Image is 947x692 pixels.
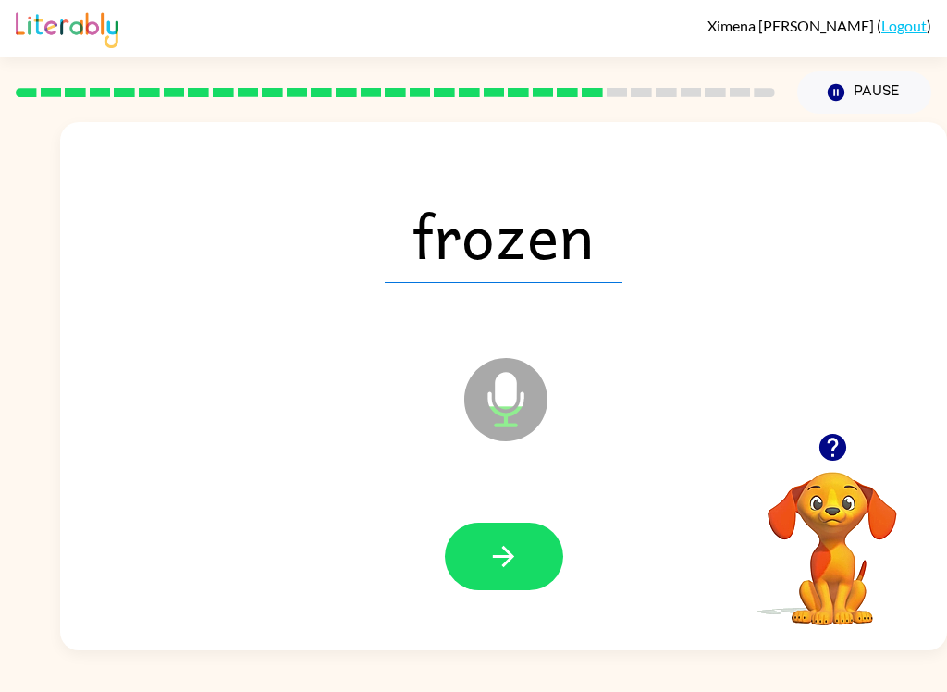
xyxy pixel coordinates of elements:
span: frozen [385,187,622,283]
a: Logout [881,17,927,34]
div: ( ) [707,17,931,34]
button: Pause [797,71,931,114]
span: Ximena [PERSON_NAME] [707,17,877,34]
video: Your browser must support playing .mp4 files to use Literably. Please try using another browser. [740,443,925,628]
img: Literably [16,7,118,48]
